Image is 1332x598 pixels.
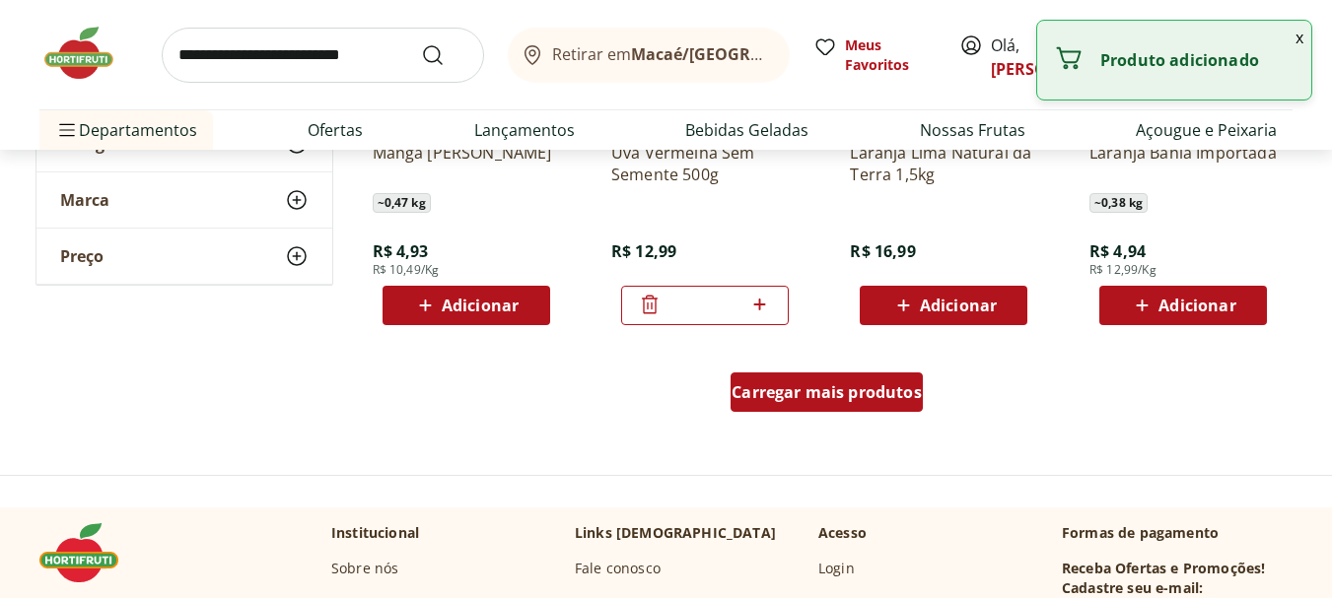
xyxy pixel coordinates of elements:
[575,523,776,543] p: Links [DEMOGRAPHIC_DATA]
[1100,50,1296,70] p: Produto adicionado
[1089,240,1146,262] span: R$ 4,94
[39,24,138,83] img: Hortifruti
[331,523,419,543] p: Institucional
[552,45,770,63] span: Retirar em
[1062,578,1203,598] h3: Cadastre seu e-mail:
[1288,21,1311,54] button: Fechar notificação
[162,28,484,83] input: search
[1089,193,1148,213] span: ~ 0,38 kg
[685,118,808,142] a: Bebidas Geladas
[1089,142,1277,185] a: Laranja Bahia Importada
[920,298,997,313] span: Adicionar
[850,142,1037,185] a: Laranja Lima Natural da Terra 1,5kg
[845,35,936,75] span: Meus Favoritos
[631,43,852,65] b: Macaé/[GEOGRAPHIC_DATA]
[373,193,431,213] span: ~ 0,47 kg
[850,240,915,262] span: R$ 16,99
[60,246,104,266] span: Preço
[611,142,799,185] a: Uva Vermelha Sem Semente 500g
[813,35,936,75] a: Meus Favoritos
[1158,298,1235,313] span: Adicionar
[36,172,332,228] button: Marca
[474,118,575,142] a: Lançamentos
[611,240,676,262] span: R$ 12,99
[1136,118,1277,142] a: Açougue e Peixaria
[55,106,79,154] button: Menu
[383,286,550,325] button: Adicionar
[920,118,1025,142] a: Nossas Frutas
[1089,262,1157,278] span: R$ 12,99/Kg
[991,58,1119,80] a: [PERSON_NAME]
[36,229,332,284] button: Preço
[575,559,661,578] a: Fale conosco
[373,142,560,185] a: Manga [PERSON_NAME]
[818,559,855,578] a: Login
[818,523,867,543] p: Acesso
[55,106,197,154] span: Departamentos
[732,384,922,400] span: Carregar mais produtos
[442,298,519,313] span: Adicionar
[308,118,363,142] a: Ofertas
[421,43,468,67] button: Submit Search
[1099,286,1267,325] button: Adicionar
[373,262,440,278] span: R$ 10,49/Kg
[331,559,398,578] a: Sobre nós
[39,523,138,582] img: Hortifruti
[731,372,923,420] a: Carregar mais produtos
[373,240,429,262] span: R$ 4,93
[1062,559,1265,578] h3: Receba Ofertas e Promoções!
[60,190,109,210] span: Marca
[508,28,790,83] button: Retirar emMacaé/[GEOGRAPHIC_DATA]
[991,33,1079,81] span: Olá,
[860,286,1027,325] button: Adicionar
[1062,523,1293,543] p: Formas de pagamento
